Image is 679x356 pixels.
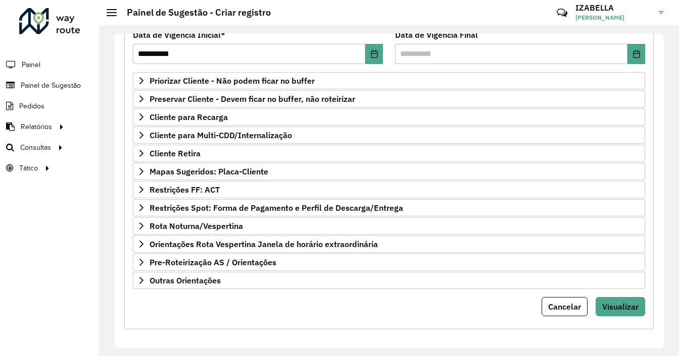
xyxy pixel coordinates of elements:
a: Cliente Retira [133,145,645,162]
span: Restrições Spot: Forma de Pagamento e Perfil de Descarga/Entrega [150,204,403,212]
span: Pre-Roteirização AS / Orientações [150,258,276,266]
span: Cliente para Recarga [150,113,228,121]
a: Cliente para Recarga [133,108,645,126]
span: [PERSON_NAME] [575,13,651,22]
span: Outras Orientações [150,276,221,284]
a: Cliente para Multi-CDD/Internalização [133,127,645,144]
span: Restrições FF: ACT [150,186,220,194]
span: Painel de Sugestão [21,80,81,91]
a: Restrições FF: ACT [133,181,645,198]
a: Preservar Cliente - Devem ficar no buffer, não roteirizar [133,90,645,107]
span: Cancelar [548,302,581,312]
span: Cliente para Multi-CDD/Internalização [150,131,292,139]
span: Mapas Sugeridos: Placa-Cliente [150,167,268,175]
button: Visualizar [596,297,645,316]
span: Consultas [20,142,51,153]
button: Choose Date [627,44,645,64]
label: Data de Vigência Final [395,29,478,41]
a: Outras Orientações [133,272,645,289]
span: Tático [19,163,38,173]
a: Restrições Spot: Forma de Pagamento e Perfil de Descarga/Entrega [133,199,645,216]
span: Relatórios [21,122,52,132]
a: Priorizar Cliente - Não podem ficar no buffer [133,72,645,89]
label: Data de Vigência Inicial [133,29,225,41]
a: Orientações Rota Vespertina Janela de horário extraordinária [133,235,645,253]
h2: Painel de Sugestão - Criar registro [117,7,271,18]
a: Contato Rápido [551,2,573,24]
span: Visualizar [602,302,639,312]
h3: IZABELLA [575,3,651,13]
button: Cancelar [542,297,588,316]
a: Pre-Roteirização AS / Orientações [133,254,645,271]
span: Pedidos [19,101,44,111]
span: Orientações Rota Vespertina Janela de horário extraordinária [150,240,378,248]
span: Cliente Retira [150,149,201,157]
a: Rota Noturna/Vespertina [133,217,645,234]
span: Rota Noturna/Vespertina [150,222,243,230]
span: Priorizar Cliente - Não podem ficar no buffer [150,77,315,85]
button: Choose Date [365,44,383,64]
span: Preservar Cliente - Devem ficar no buffer, não roteirizar [150,95,355,103]
a: Mapas Sugeridos: Placa-Cliente [133,163,645,180]
span: Painel [22,60,40,70]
